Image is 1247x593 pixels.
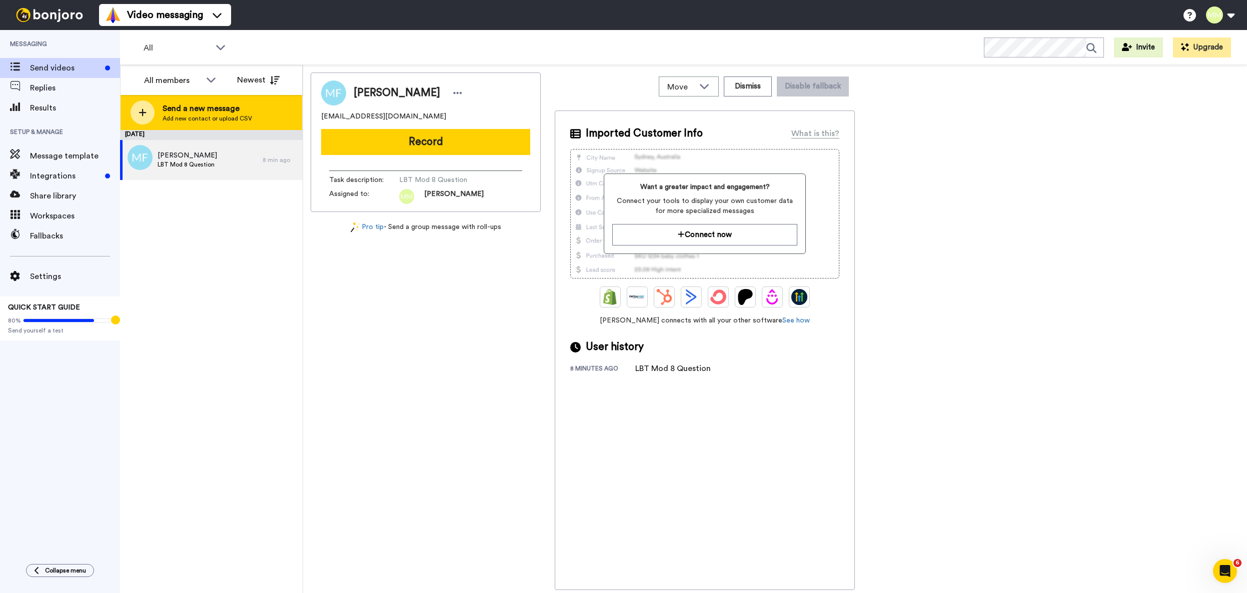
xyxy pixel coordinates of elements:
span: Results [30,102,120,114]
button: Connect now [612,224,797,245]
span: Move [667,81,694,93]
div: 8 min ago [263,156,298,164]
div: LBT Mod 8 Question [635,362,711,374]
span: Share library [30,190,120,202]
span: [PERSON_NAME] [158,150,217,160]
button: Invite [1114,37,1163,57]
span: LBT Mod 8 Question [399,175,494,185]
span: All [144,42,211,54]
div: Tooltip anchor [111,315,120,324]
span: Video messaging [127,8,203,22]
span: 6 [1233,559,1241,567]
img: GoHighLevel [791,289,807,305]
span: Replies [30,82,120,94]
iframe: Intercom live chat [1213,559,1237,583]
img: bj-logo-header-white.svg [12,8,87,22]
img: Ontraport [629,289,645,305]
button: Newest [230,70,287,90]
img: mf.png [128,145,153,170]
span: [PERSON_NAME] [354,85,440,100]
span: [PERSON_NAME] connects with all your other software [570,315,839,325]
span: Send yourself a test [8,326,112,334]
img: mm.png [399,189,414,204]
div: All members [144,74,201,86]
img: vm-color.svg [105,7,121,23]
div: 8 minutes ago [570,364,635,374]
div: - Send a group message with roll-ups [311,222,541,232]
span: Send videos [30,62,101,74]
button: Dismiss [724,76,772,96]
span: Assigned to: [329,189,399,204]
img: Shopify [602,289,618,305]
span: Settings [30,270,120,282]
span: Collapse menu [45,566,86,574]
a: See how [782,317,810,324]
span: Imported Customer Info [586,126,703,141]
img: Hubspot [656,289,672,305]
span: Workspaces [30,210,120,222]
a: Pro tip [351,222,384,232]
img: magic-wand.svg [351,222,360,232]
span: LBT Mod 8 Question [158,160,217,168]
span: [EMAIL_ADDRESS][DOMAIN_NAME] [321,111,446,121]
img: Drip [764,289,780,305]
span: Add new contact or upload CSV [163,114,252,122]
button: Upgrade [1173,37,1231,57]
img: Patreon [737,289,753,305]
span: Task description : [329,175,399,185]
span: Message template [30,150,120,162]
span: Fallbacks [30,230,120,242]
div: What is this? [791,127,839,139]
span: Integrations [30,170,101,182]
button: Collapse menu [26,564,94,577]
img: ActiveCampaign [683,289,699,305]
button: Record [321,129,530,155]
img: ConvertKit [710,289,726,305]
span: Connect your tools to display your own customer data for more specialized messages [612,196,797,216]
button: Disable fallback [777,76,849,96]
img: Image of Maria Fassoulakis [321,80,346,105]
div: [DATE] [120,130,303,140]
span: Send a new message [163,102,252,114]
span: [PERSON_NAME] [424,189,484,204]
span: Want a greater impact and engagement? [612,182,797,192]
span: QUICK START GUIDE [8,304,80,311]
span: User history [586,339,644,354]
span: 80% [8,316,21,324]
